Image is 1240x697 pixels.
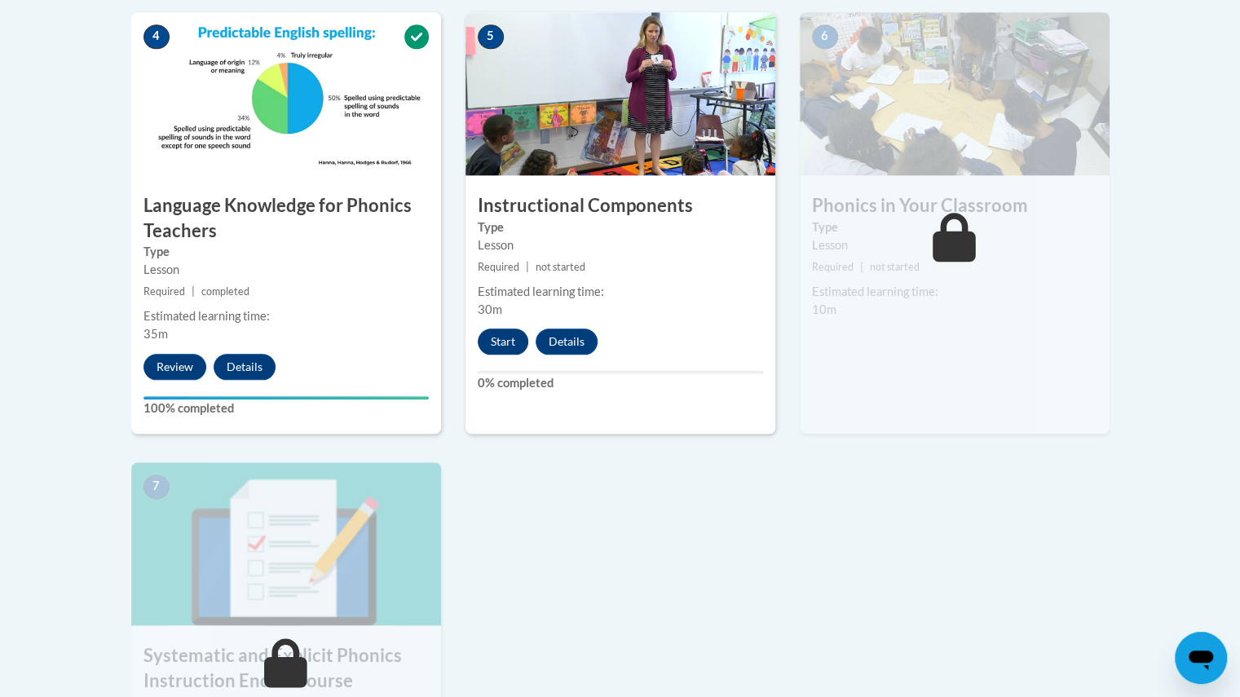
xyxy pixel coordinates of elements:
[143,327,168,341] span: 35m
[143,307,429,325] div: Estimated learning time:
[478,329,528,355] button: Start
[800,12,1110,175] img: Course Image
[478,283,763,301] div: Estimated learning time:
[478,302,502,316] span: 30m
[143,24,170,49] span: 4
[478,374,763,392] label: 0% completed
[143,399,429,417] label: 100% completed
[536,329,598,355] button: Details
[478,24,504,49] span: 5
[143,261,429,279] div: Lesson
[143,474,170,499] span: 7
[143,354,206,380] button: Review
[466,12,775,175] img: Course Image
[812,236,1097,254] div: Lesson
[870,261,920,273] span: not started
[131,12,441,175] img: Course Image
[143,396,429,399] div: Your progress
[131,462,441,625] img: Course Image
[131,193,441,244] h3: Language Knowledge for Phonics Teachers
[478,218,763,236] label: Type
[1175,632,1227,684] iframe: Button to launch messaging window
[812,218,1097,236] label: Type
[812,302,836,316] span: 10m
[201,285,249,298] span: completed
[800,193,1110,218] h3: Phonics in Your Classroom
[466,193,775,218] h3: Instructional Components
[536,261,585,273] span: not started
[812,24,838,49] span: 6
[143,243,429,261] label: Type
[478,236,763,254] div: Lesson
[526,261,529,273] span: |
[860,261,863,273] span: |
[143,285,185,298] span: Required
[192,285,195,298] span: |
[812,283,1097,301] div: Estimated learning time:
[214,354,276,380] button: Details
[812,261,854,273] span: Required
[478,261,519,273] span: Required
